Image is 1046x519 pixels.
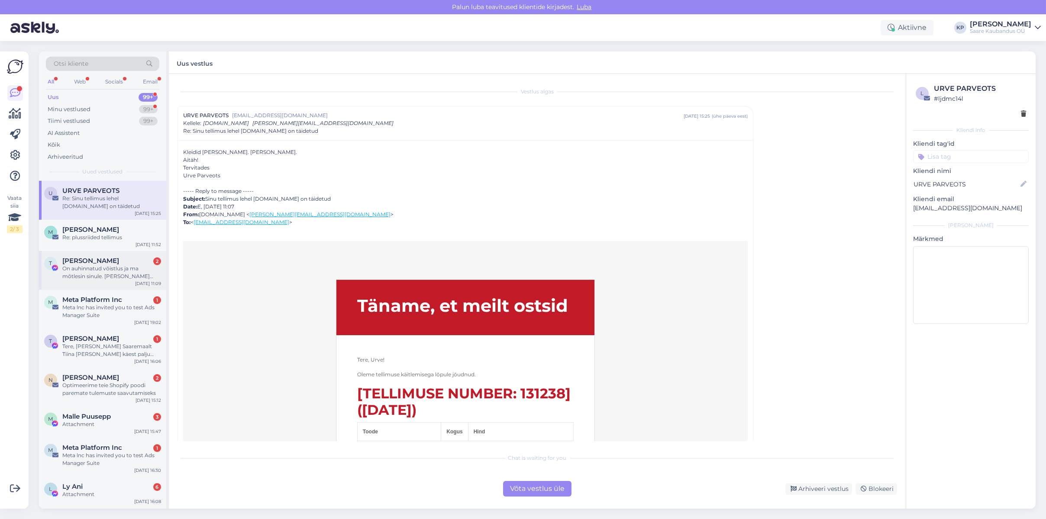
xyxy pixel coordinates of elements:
div: AI Assistent [48,129,80,138]
span: Re: Sinu tellimus lehel [DOMAIN_NAME] on täidetud [183,127,318,135]
div: Võta vestlus üle [503,481,571,497]
div: Attachment [62,490,161,498]
img: Askly Logo [7,58,23,75]
div: Vestlus algas [178,88,897,96]
div: Uus [48,93,59,102]
div: 1 [153,296,161,304]
div: Optimeerime teie Shopify poodi paremate tulemuste saavutamiseks [62,381,161,397]
span: Meta Platform Inc [62,444,122,452]
div: 1 [153,335,161,343]
h2: [TELLIMUSE NUMBER: 131238] ([DATE]) [357,385,574,419]
th: Hind [468,422,573,441]
div: Kliendi info [913,126,1029,134]
th: Kogus [441,422,468,441]
div: Socials [103,76,125,87]
div: 99+ [139,117,158,125]
div: [DATE] 16:08 [134,498,161,505]
span: Kellele : [183,120,201,126]
div: [DATE] 15:12 [136,397,161,404]
p: Kliendi tag'id [913,139,1029,148]
span: [PERSON_NAME][EMAIL_ADDRESS][DOMAIN_NAME] [252,120,394,126]
div: Blokeeri [856,483,897,495]
strong: To: [183,219,190,225]
div: Arhiveeritud [48,153,83,161]
span: T [49,338,52,344]
p: Märkmed [913,234,1029,243]
div: KP [954,22,966,34]
span: L [49,486,52,492]
div: 99+ [139,93,158,102]
span: [DOMAIN_NAME] [203,120,249,126]
div: Tiimi vestlused [48,117,90,125]
div: [DATE] 11:09 [135,280,161,287]
div: 1 [153,444,161,452]
div: Vaata siia [7,194,23,233]
div: [DATE] 16:06 [134,358,161,365]
span: Malle Puusepp [62,413,111,420]
div: 6 [153,483,161,491]
p: [EMAIL_ADDRESS][DOMAIN_NAME] [913,204,1029,213]
div: [DATE] 19:02 [134,319,161,326]
div: Tere, [PERSON_NAME] Saaremaalt Tiina [PERSON_NAME] käest palju riideid saanud tellida. Seekord mõ... [62,343,161,358]
div: [DATE] 15:25 [135,210,161,217]
span: M [48,229,53,235]
strong: Date: [183,203,197,210]
span: M [48,299,53,305]
div: Re: Sinu tellimus lehel [DOMAIN_NAME] on täidetud [62,195,161,210]
div: 3 [153,413,161,421]
div: Meta lnc has invited you to test Ads Manager Suite [62,452,161,467]
div: Kõik [48,141,60,149]
div: Chat is waiting for you [178,454,897,462]
span: Ly Ani [62,483,83,490]
h1: Täname, et meilt ostsid [357,295,574,316]
a: [EMAIL_ADDRESS][DOMAIN_NAME] [194,219,289,225]
span: URVE PARVEOTS [62,187,119,195]
span: N [48,377,53,383]
div: URVE PARVEOTS [934,83,1026,94]
span: M [48,416,53,422]
div: Saare Kaubandus OÜ [970,28,1031,35]
div: Web [72,76,87,87]
span: Luba [574,3,594,11]
label: Uus vestlus [177,57,213,68]
div: Meta lnc has invited you to test Ads Manager Suite [62,304,161,319]
div: [DATE] 11:52 [136,241,161,248]
div: On auhinnatud võistlus ja ma mõtlesin sinule. [PERSON_NAME] kooditud sõnumi, siis saada see mulle... [62,265,161,280]
div: Aktiivne [881,20,933,35]
span: Uued vestlused [83,168,123,176]
span: Tiina Jurs [62,257,119,265]
p: Kliendi nimi [913,167,1029,176]
span: U [48,190,53,196]
th: Toode [357,422,441,441]
div: Arhiveeri vestlus [785,483,852,495]
a: [PERSON_NAME][EMAIL_ADDRESS][DOMAIN_NAME] [249,211,391,218]
div: # ljdmc14l [934,94,1026,103]
div: Attachment [62,420,161,428]
div: 2 [153,374,161,382]
input: Lisa nimi [914,179,1019,189]
a: [PERSON_NAME]Saare Kaubandus OÜ [970,21,1041,35]
div: Email [141,76,159,87]
p: Kliendi email [913,195,1029,204]
div: [DATE] 16:30 [134,467,161,474]
span: M [48,447,53,453]
div: Re: plussriided tellimus [62,234,161,241]
span: Merle Tiitus [62,226,119,234]
span: Meta Platform Inc [62,296,122,304]
div: [PERSON_NAME] [913,221,1029,229]
div: [PERSON_NAME] [970,21,1031,28]
span: Tiina Oks [62,335,119,343]
span: [EMAIL_ADDRESS][DOMAIN_NAME] [232,112,684,119]
td: 1 [441,441,468,475]
strong: Subject: [183,195,205,202]
div: ----- Reply to message ----- Sinu tellimus lehel [DOMAIN_NAME] on täidetud E, [DATE] 11:07 [DOMAI... [183,187,748,226]
span: Otsi kliente [54,59,88,68]
span: T [49,260,52,266]
input: Lisa tag [913,150,1029,163]
span: Nora Marcus [62,374,119,381]
span: URVE PARVEOTS [183,112,229,119]
div: [DATE] 15:47 [134,428,161,435]
div: ( ühe päeva eest ) [712,113,748,119]
div: 2 / 3 [7,225,23,233]
div: Minu vestlused [48,105,90,114]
